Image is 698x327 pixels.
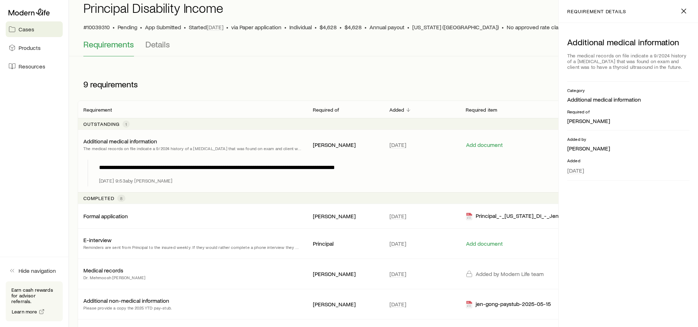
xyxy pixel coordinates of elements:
[567,145,689,152] p: [PERSON_NAME]
[340,24,342,31] span: •
[83,39,684,56] div: Application details tabs
[389,107,404,113] p: Added
[313,301,378,308] p: [PERSON_NAME]
[567,109,689,114] p: Required of
[567,136,689,142] p: Added by
[567,37,689,47] p: Additional medical information
[83,304,172,311] p: Please provide a copy the 2025 YTD pay-stub.
[369,24,404,31] span: Annual payout
[466,300,551,308] div: jen-gong-paystub-2025-05-15
[313,240,378,247] p: Principal
[83,107,112,113] p: Requirement
[118,24,137,31] p: Pending
[83,274,145,281] p: Dr. Mehmoosh [PERSON_NAME]
[19,44,41,51] span: Products
[90,79,138,89] span: requirements
[345,24,362,31] span: $4,628
[567,9,626,14] p: requirement details
[313,213,378,220] p: [PERSON_NAME]
[83,244,301,251] p: Reminders are sent from Principal to the insured weekly. If they would rather complete a phone in...
[226,24,228,31] span: •
[567,158,689,163] p: Added
[6,263,63,279] button: Hide navigation
[19,26,34,33] span: Cases
[389,240,406,247] span: [DATE]
[83,297,169,304] p: Additional non-medical information
[83,195,114,201] p: Completed
[466,107,497,113] p: Required item
[313,107,340,113] p: Required of
[99,178,172,184] p: [DATE] 9:53a by [PERSON_NAME]
[466,142,503,148] button: Add document
[313,270,378,277] p: [PERSON_NAME]
[364,24,367,31] span: •
[389,141,406,148] span: [DATE]
[207,24,223,31] span: [DATE]
[83,79,88,89] span: 9
[6,40,63,56] a: Products
[389,213,406,220] span: [DATE]
[83,145,301,152] p: The medical records on file indicate a 9/2024 history of a [MEDICAL_DATA] that was found on exam ...
[145,39,170,49] span: Details
[12,309,37,314] span: Learn more
[315,24,317,31] span: •
[11,287,57,304] p: Earn cash rewards for advisor referrals.
[289,24,312,31] span: Individual
[320,24,337,31] span: $4,628
[83,267,123,274] p: Medical records
[189,24,223,31] p: Started
[83,236,112,244] p: E-interview
[19,63,45,70] span: Resources
[83,1,223,15] h1: Principal Disability Income
[313,141,378,148] p: [PERSON_NAME]
[6,21,63,37] a: Cases
[389,301,406,308] span: [DATE]
[83,39,134,49] span: Requirements
[466,240,503,247] button: Add document
[502,24,504,31] span: •
[567,96,689,103] p: Additional medical information
[389,270,406,277] span: [DATE]
[113,24,115,31] span: •
[567,87,689,93] p: Category
[6,281,63,321] div: Earn cash rewards for advisor referrals.Learn more
[567,50,689,73] div: The medical records on file indicate a 9/2024 history of a [MEDICAL_DATA] that was found on exam ...
[83,24,110,31] span: #10039310
[6,58,63,74] a: Resources
[120,195,123,201] span: 8
[284,24,286,31] span: •
[19,267,56,274] span: Hide navigation
[184,24,186,31] span: •
[83,138,157,145] p: Additional medical information
[476,270,544,277] p: Added by Modern Life team
[507,24,573,31] span: No approved rate class yet
[140,24,142,31] span: •
[83,213,128,220] p: Formal application
[407,24,409,31] span: •
[466,212,569,220] div: Principal_-_[US_STATE]_DI_-_Jen_Gong
[412,24,499,31] span: [US_STATE] ([GEOGRAPHIC_DATA])
[125,121,127,127] span: 1
[83,121,120,127] p: Outstanding
[231,24,281,31] span: via Paper application
[567,117,689,124] p: [PERSON_NAME]
[145,24,181,31] span: App Submitted
[567,167,584,174] span: [DATE]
